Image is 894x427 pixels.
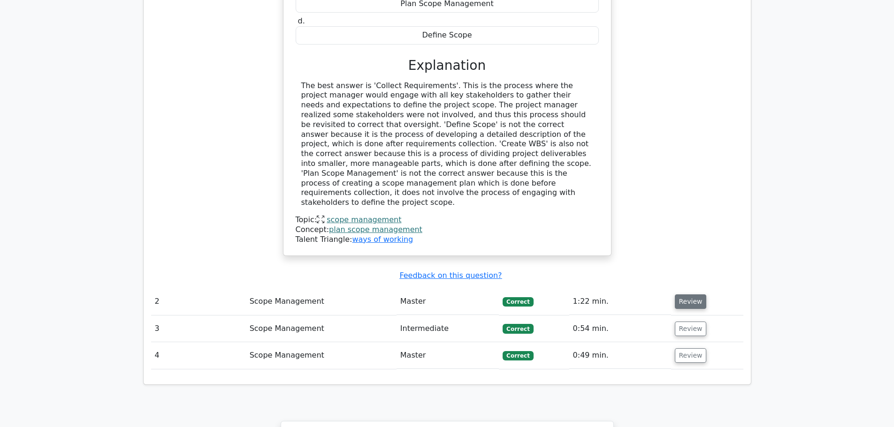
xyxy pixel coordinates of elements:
[327,215,401,224] a: scope management
[397,288,499,315] td: Master
[397,342,499,369] td: Master
[301,58,593,74] h3: Explanation
[569,342,671,369] td: 0:49 min.
[399,271,502,280] a: Feedback on this question?
[296,225,599,235] div: Concept:
[503,351,533,360] span: Correct
[246,288,397,315] td: Scope Management
[246,342,397,369] td: Scope Management
[675,348,707,363] button: Review
[503,324,533,333] span: Correct
[151,315,246,342] td: 3
[296,215,599,225] div: Topic:
[296,26,599,45] div: Define Scope
[675,294,707,309] button: Review
[296,215,599,244] div: Talent Triangle:
[298,16,305,25] span: d.
[151,288,246,315] td: 2
[675,322,707,336] button: Review
[569,288,671,315] td: 1:22 min.
[246,315,397,342] td: Scope Management
[301,81,593,208] div: The best answer is 'Collect Requirements'. This is the process where the project manager would en...
[397,315,499,342] td: Intermediate
[329,225,422,234] a: plan scope management
[352,235,413,244] a: ways of working
[151,342,246,369] td: 4
[569,315,671,342] td: 0:54 min.
[503,297,533,307] span: Correct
